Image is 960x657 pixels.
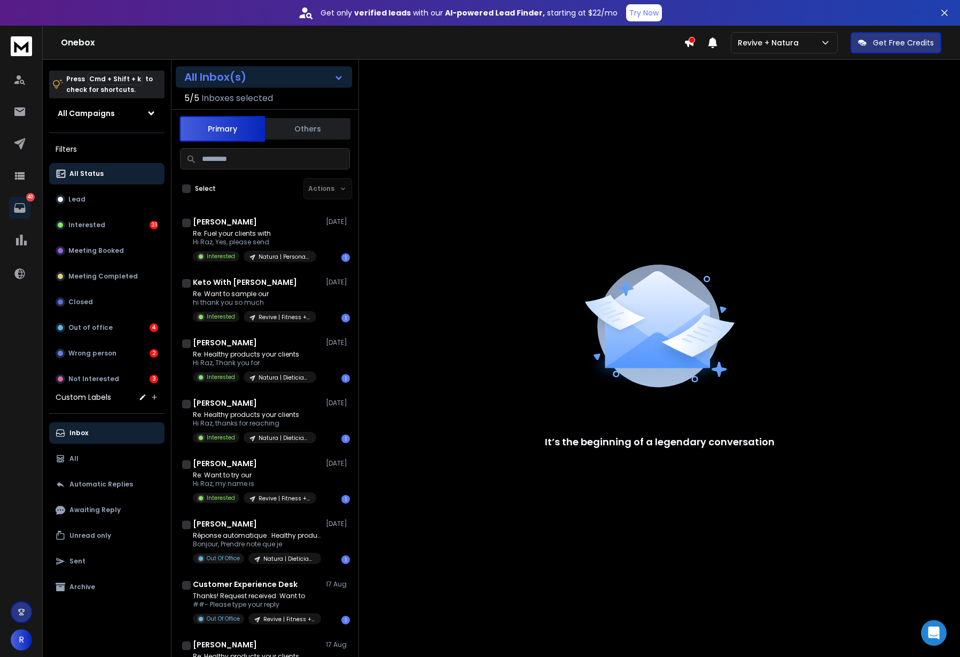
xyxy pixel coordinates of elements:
[11,629,32,651] button: R
[193,359,316,367] p: Hi Raz, Thank you for
[69,169,104,178] p: All Status
[850,32,941,53] button: Get Free Credits
[69,583,95,591] p: Archive
[68,272,138,281] p: Meeting Completed
[68,221,105,229] p: Interested
[49,422,165,444] button: Inbox
[49,368,165,390] button: Not Interested3
[259,434,310,442] p: Natura | Dieticians | [GEOGRAPHIC_DATA]
[341,374,350,383] div: 1
[207,434,235,442] p: Interested
[873,37,934,48] p: Get Free Credits
[341,495,350,504] div: 1
[193,600,321,609] p: ##- Please type your reply
[69,531,111,540] p: Unread only
[341,555,350,564] div: 1
[193,471,316,480] p: Re: Want to try our
[179,116,265,142] button: Primary
[259,313,310,321] p: Revive | Fitness + Nutrition | YouTube
[49,343,165,364] button: Wrong person2
[184,72,246,82] h1: All Inbox(s)
[150,349,158,358] div: 2
[11,36,32,56] img: logo
[193,337,257,348] h1: [PERSON_NAME]
[259,374,310,382] p: Natura | Dieticians | [GEOGRAPHIC_DATA]
[69,480,133,489] p: Automatic Replies
[195,184,216,193] label: Select
[263,615,315,623] p: Revive | Fitness + Nutrition | YouTube
[49,103,165,124] button: All Campaigns
[9,197,30,219] a: 40
[201,92,273,105] h3: Inboxes selected
[61,36,684,49] h1: Onebox
[193,592,321,600] p: Thanks! Request received: Want to
[68,195,85,204] p: Lead
[326,459,350,468] p: [DATE]
[49,291,165,313] button: Closed
[207,494,235,502] p: Interested
[193,298,316,307] p: hi thank you so much
[341,616,350,624] div: 1
[68,246,124,255] p: Meeting Booked
[341,253,350,262] div: 1
[150,323,158,332] div: 4
[49,266,165,287] button: Meeting Completed
[265,117,350,141] button: Others
[341,435,350,443] div: 1
[69,429,88,437] p: Inbox
[69,506,121,514] p: Awaiting Reply
[326,580,350,589] p: 17 Aug
[326,218,350,226] p: [DATE]
[184,92,199,105] span: 5 / 5
[69,454,79,463] p: All
[193,277,297,288] h1: Keto With [PERSON_NAME]
[49,163,165,184] button: All Status
[545,435,775,450] p: It’s the beginning of a legendary conversation
[58,108,115,119] h1: All Campaigns
[68,298,93,306] p: Closed
[69,557,85,566] p: Sent
[921,620,947,646] div: Open Intercom Messenger
[193,350,316,359] p: Re: Healthy products your clients
[193,398,257,408] h1: [PERSON_NAME]
[193,411,316,419] p: Re: Healthy products your clients
[49,142,165,157] h3: Filters
[193,238,316,246] p: Hi Raz, Yes, please send
[263,555,315,563] p: Natura | Dieticians | [GEOGRAPHIC_DATA]
[326,399,350,407] p: [DATE]
[49,448,165,469] button: All
[88,73,143,85] span: Cmd + Shift + k
[259,253,310,261] p: Natura | Personal Trainers | [GEOGRAPHIC_DATA]
[49,525,165,546] button: Unread only
[150,375,158,383] div: 3
[207,252,235,260] p: Interested
[354,7,411,18] strong: verified leads
[193,217,257,227] h1: [PERSON_NAME]
[176,66,352,88] button: All Inbox(s)
[68,375,119,383] p: Not Interested
[321,7,618,18] p: Get only with our starting at $22/mo
[207,313,235,321] p: Interested
[49,576,165,598] button: Archive
[193,480,316,488] p: Hi Raz, my name is
[326,640,350,649] p: 17 Aug
[629,7,659,18] p: Try Now
[626,4,662,21] button: Try Now
[193,639,257,650] h1: [PERSON_NAME]
[49,551,165,572] button: Sent
[49,214,165,236] button: Interested31
[68,323,113,332] p: Out of office
[207,615,240,623] p: Out Of Office
[193,290,316,298] p: Re: Want to sample our
[26,193,35,202] p: 40
[193,419,316,428] p: Hi Raz, thanks for reaching
[259,494,310,503] p: Revive | Fitness + Nutrition | YouTube
[207,554,240,562] p: Out Of Office
[193,540,321,548] p: Bonjour, Prendre note que je
[68,349,116,358] p: Wrong person
[66,74,153,95] p: Press to check for shortcuts.
[326,278,350,287] p: [DATE]
[207,373,235,381] p: Interested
